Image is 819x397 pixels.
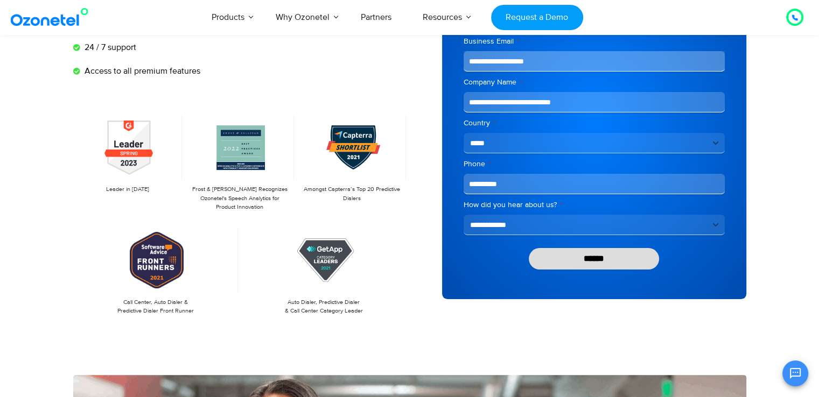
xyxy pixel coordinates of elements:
[464,77,725,88] label: Company Name
[303,185,401,203] p: Amongst Capterra’s Top 20 Predictive Dialers
[247,298,401,316] p: Auto Dialer, Predictive Dialer & Call Center Category Leader
[782,360,808,386] button: Open chat
[464,159,725,169] label: Phone
[464,200,725,210] label: How did you hear about us?
[191,185,289,212] p: Frost & [PERSON_NAME] Recognizes Ozonetel's Speech Analytics for Product Innovation
[464,118,725,129] label: Country
[82,65,200,77] span: Access to all premium features
[491,5,583,30] a: Request a Demo
[82,41,136,54] span: 24 / 7 support
[79,298,233,316] p: Call Center, Auto Dialer & Predictive Dialer Front Runner
[79,185,177,194] p: Leader in [DATE]
[464,36,725,47] label: Business Email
